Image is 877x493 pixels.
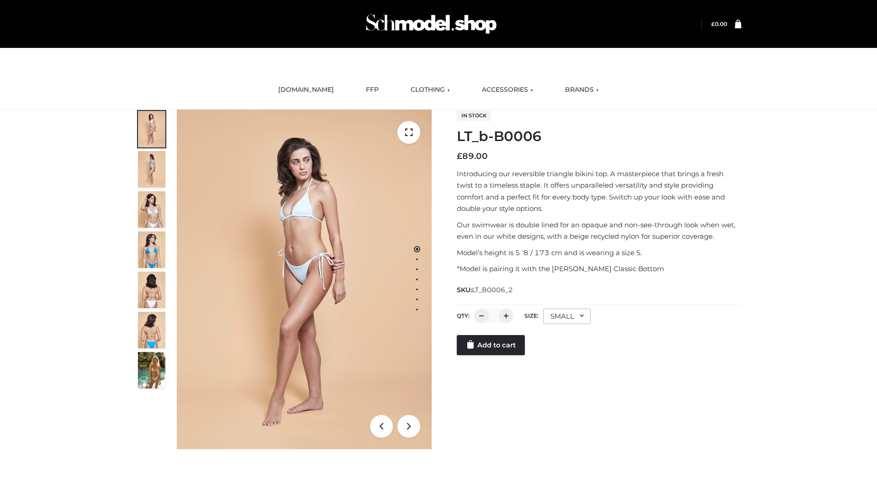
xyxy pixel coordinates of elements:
[457,151,488,161] bdi: 89.00
[524,312,539,319] label: Size:
[138,111,165,147] img: ArielClassicBikiniTop_CloudNine_AzureSky_OW114ECO_1-scaled.jpg
[404,80,457,100] a: CLOTHING
[711,21,727,27] a: £0.00
[711,21,727,27] bdi: 0.00
[457,110,491,121] span: In stock
[271,80,341,100] a: [DOMAIN_NAME]
[457,128,741,145] h1: LT_b-B0006
[457,247,741,259] p: Model’s height is 5 ‘8 / 173 cm and is wearing a size S.
[457,151,462,161] span: £
[472,286,513,294] span: LT_B0006_2
[363,6,500,42] img: Schmodel Admin 964
[457,312,470,319] label: QTY:
[457,284,514,295] span: SKU:
[457,168,741,215] p: Introducing our reversible triangle bikini top. A masterpiece that brings a fresh twist to a time...
[359,80,386,100] a: FFP
[138,231,165,268] img: ArielClassicBikiniTop_CloudNine_AzureSky_OW114ECO_4-scaled.jpg
[177,110,432,449] img: LT_b-B0006
[138,191,165,228] img: ArielClassicBikiniTop_CloudNine_AzureSky_OW114ECO_3-scaled.jpg
[711,21,715,27] span: £
[457,219,741,242] p: Our swimwear is double lined for an opaque and non-see-through look when wet, even in our white d...
[558,80,606,100] a: BRANDS
[138,272,165,308] img: ArielClassicBikiniTop_CloudNine_AzureSky_OW114ECO_7-scaled.jpg
[457,335,525,355] a: Add to cart
[543,309,591,324] div: SMALL
[138,352,165,388] img: Arieltop_CloudNine_AzureSky2.jpg
[475,80,540,100] a: ACCESSORIES
[138,151,165,188] img: ArielClassicBikiniTop_CloudNine_AzureSky_OW114ECO_2-scaled.jpg
[138,312,165,348] img: ArielClassicBikiniTop_CloudNine_AzureSky_OW114ECO_8-scaled.jpg
[457,263,741,275] p: *Model is pairing it with the [PERSON_NAME] Classic Bottom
